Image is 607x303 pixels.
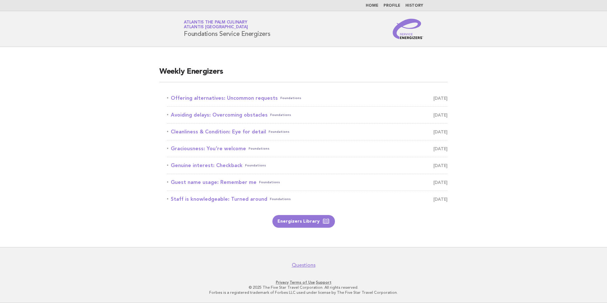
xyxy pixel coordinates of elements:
[167,178,448,187] a: Guest name usage: Remember meFoundations [DATE]
[290,280,315,285] a: Terms of Use
[433,111,448,119] span: [DATE]
[276,280,289,285] a: Privacy
[109,280,498,285] p: · ·
[184,25,248,30] span: Atlantis [GEOGRAPHIC_DATA]
[272,215,335,228] a: Energizers Library
[184,20,248,29] a: Atlantis The Palm CulinaryAtlantis [GEOGRAPHIC_DATA]
[167,127,448,136] a: Cleanliness & Condition: Eye for detailFoundations [DATE]
[167,144,448,153] a: Graciousness: You're welcomeFoundations [DATE]
[433,178,448,187] span: [DATE]
[269,127,290,136] span: Foundations
[270,195,291,204] span: Foundations
[316,280,331,285] a: Support
[433,195,448,204] span: [DATE]
[270,111,291,119] span: Foundations
[433,127,448,136] span: [DATE]
[292,262,316,268] a: Questions
[249,144,270,153] span: Foundations
[433,144,448,153] span: [DATE]
[167,111,448,119] a: Avoiding delays: Overcoming obstaclesFoundations [DATE]
[433,94,448,103] span: [DATE]
[384,4,400,8] a: Profile
[184,21,270,37] h1: Foundations Service Energizers
[280,94,301,103] span: Foundations
[433,161,448,170] span: [DATE]
[167,195,448,204] a: Staff is knowledgeable: Turned aroundFoundations [DATE]
[159,67,448,82] h2: Weekly Energizers
[109,285,498,290] p: © 2025 The Five Star Travel Corporation. All rights reserved.
[405,4,423,8] a: History
[393,19,423,39] img: Service Energizers
[245,161,266,170] span: Foundations
[366,4,378,8] a: Home
[167,161,448,170] a: Genuine interest: CheckbackFoundations [DATE]
[259,178,280,187] span: Foundations
[109,290,498,295] p: Forbes is a registered trademark of Forbes LLC used under license by The Five Star Travel Corpora...
[167,94,448,103] a: Offering alternatives: Uncommon requestsFoundations [DATE]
